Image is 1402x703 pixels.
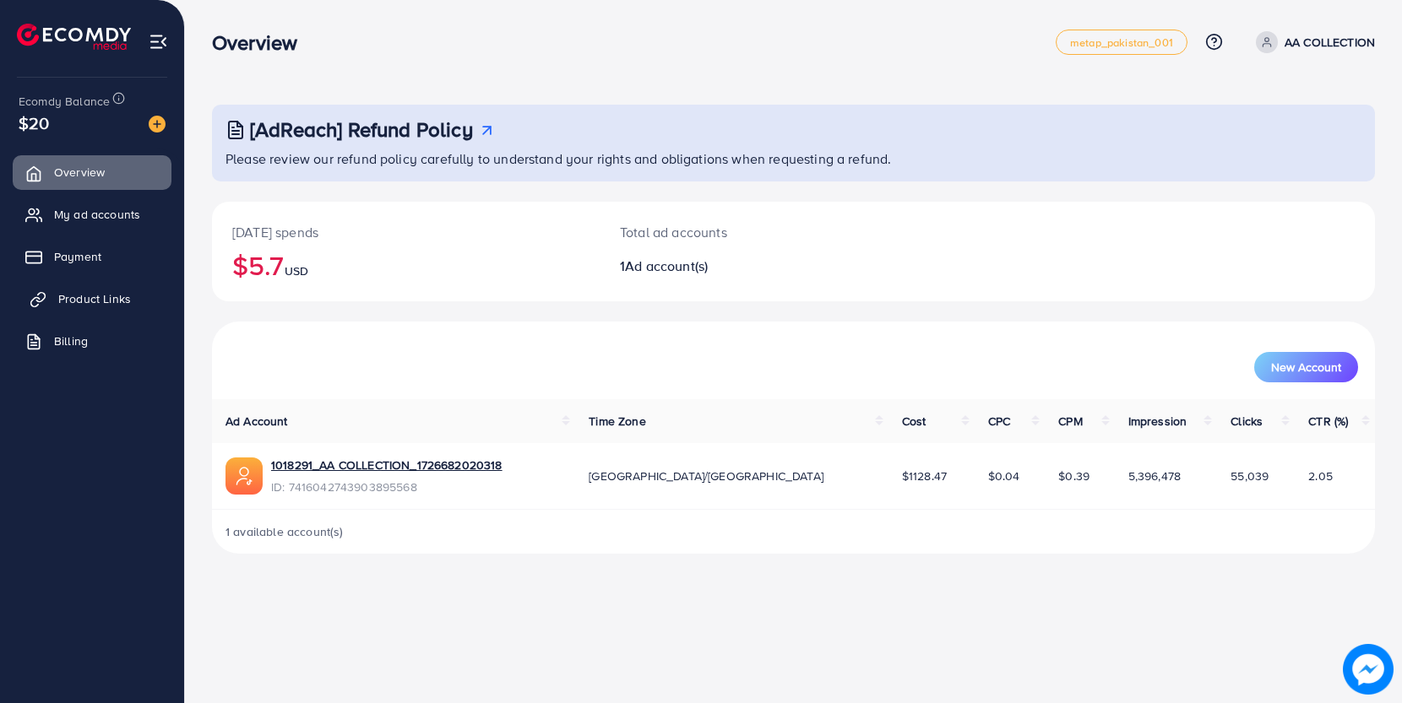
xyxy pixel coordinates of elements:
[902,413,927,430] span: Cost
[988,413,1010,430] span: CPC
[285,262,308,279] span: USD
[13,240,171,273] a: Payment
[13,155,171,189] a: Overview
[19,111,49,135] span: $20
[589,468,823,484] span: [GEOGRAPHIC_DATA]/[GEOGRAPHIC_DATA]
[271,457,503,473] a: 1018291_AA COLLECTION_1726682020318
[54,248,101,265] span: Payment
[149,116,166,132] img: image
[232,222,579,242] p: [DATE] spends
[1308,413,1348,430] span: CTR (%)
[1128,413,1187,430] span: Impression
[589,413,645,430] span: Time Zone
[226,523,344,540] span: 1 available account(s)
[1128,468,1181,484] span: 5,396,478
[54,206,140,223] span: My ad accounts
[902,468,947,484] span: $1128.47
[149,32,168,51] img: menu
[212,30,311,55] h3: Overview
[1231,468,1269,484] span: 55,039
[1231,413,1263,430] span: Clicks
[1308,468,1333,484] span: 2.05
[1254,352,1358,382] button: New Account
[58,290,131,307] span: Product Links
[13,324,171,358] a: Billing
[1056,30,1187,55] a: metap_pakistan_001
[1070,37,1173,48] span: metap_pakistan_001
[620,222,870,242] p: Total ad accounts
[1058,468,1090,484] span: $0.39
[54,164,105,181] span: Overview
[1271,361,1341,373] span: New Account
[1343,644,1394,695] img: image
[17,24,131,50] img: logo
[250,117,473,142] h3: [AdReach] Refund Policy
[226,457,263,495] img: ic-ads-acc.e4c84228.svg
[54,333,88,349] span: Billing
[232,249,579,281] h2: $5.7
[13,282,171,316] a: Product Links
[620,258,870,274] h2: 1
[625,257,708,275] span: Ad account(s)
[988,468,1020,484] span: $0.04
[13,197,171,231] a: My ad accounts
[1249,31,1375,53] a: AA COLLECTION
[1058,413,1082,430] span: CPM
[271,479,503,495] span: ID: 7416042743903895568
[1285,32,1375,52] p: AA COLLECTION
[226,413,288,430] span: Ad Account
[226,149,1365,169] p: Please review our refund policy carefully to understand your rights and obligations when requesti...
[19,93,110,110] span: Ecomdy Balance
